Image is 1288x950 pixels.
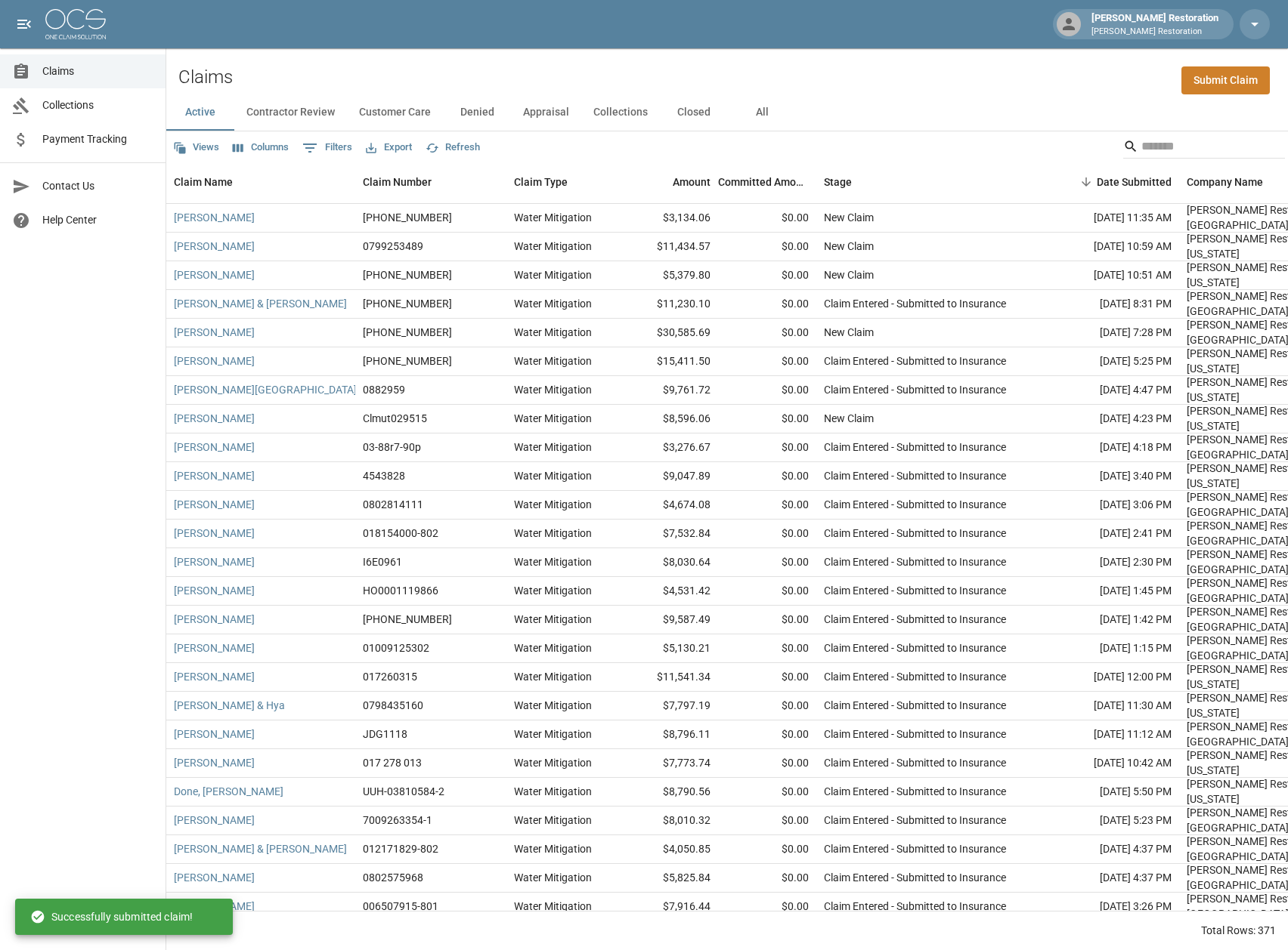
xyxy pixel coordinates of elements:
div: $0.00 [718,749,816,778]
div: $0.00 [718,692,816,720]
button: Show filters [299,136,356,160]
button: open drawer [9,9,39,39]
div: Company Name [1187,161,1263,203]
div: Water Mitigation [514,526,592,541]
button: Active [166,94,234,131]
div: $5,825.84 [620,864,718,893]
div: $0.00 [718,720,816,749]
div: $11,541.34 [620,663,718,692]
div: Claim Entered - Submitted to Insurance [824,440,1006,455]
div: Claim Name [174,161,233,203]
a: [PERSON_NAME] [174,497,255,512]
div: $0.00 [718,893,816,921]
div: $9,761.72 [620,376,718,405]
div: $0.00 [718,491,816,520]
div: New Claim [824,210,874,225]
div: $0.00 [718,807,816,835]
a: [PERSON_NAME] [174,267,255,282]
div: $3,134.06 [620,204,718,233]
div: Water Mitigation [514,296,592,311]
a: [PERSON_NAME] [174,353,255,369]
div: $5,379.80 [620,261,718,290]
a: [PERSON_NAME] [174,239,255,254]
div: Water Mitigation [514,353,592,369]
a: [PERSON_NAME] [174,210,255,225]
div: 012171829-802 [363,841,438,856]
div: 7009263354-1 [363,813,432,828]
div: Committed Amount [718,161,816,203]
a: [PERSON_NAME] [174,583,255,598]
div: [DATE] 3:26 PM [1043,893,1179,921]
div: Date Submitted [1043,161,1179,203]
button: Export [362,136,416,159]
div: [DATE] 3:06 PM [1043,491,1179,520]
div: Claim Entered - Submitted to Insurance [824,583,1006,598]
div: 01-009-039-263 [363,353,452,369]
div: $0.00 [718,462,816,491]
a: [PERSON_NAME] [174,325,255,340]
div: 017260315 [363,669,417,684]
div: Claim Entered - Submitted to Insurance [824,899,1006,914]
div: [DATE] 10:59 AM [1043,233,1179,261]
div: (520) 664-7629 [363,325,452,340]
div: Water Mitigation [514,210,592,225]
div: [DATE] 8:31 PM [1043,290,1179,319]
div: $0.00 [718,204,816,233]
div: Water Mitigation [514,497,592,512]
div: [DATE] 7:28 PM [1043,319,1179,347]
a: [PERSON_NAME] & [PERSON_NAME] [174,296,347,311]
a: [PERSON_NAME] [174,726,255,742]
div: Claim Entered - Submitted to Insurance [824,669,1006,684]
div: [DATE] 1:42 PM [1043,606,1179,634]
div: $8,030.64 [620,548,718,577]
div: Water Mitigation [514,267,592,282]
div: $8,796.11 [620,720,718,749]
div: 0799253489 [363,239,423,254]
button: Customer Care [347,94,443,131]
div: $11,434.57 [620,233,718,261]
img: ocs-logo-white-transparent.png [45,9,106,39]
div: Claim Entered - Submitted to Insurance [824,468,1006,483]
div: Water Mitigation [514,755,592,770]
div: [DATE] 5:23 PM [1043,807,1179,835]
div: JDG1118 [363,726,407,742]
div: $0.00 [718,261,816,290]
div: 4543828 [363,468,405,483]
div: Claim Entered - Submitted to Insurance [824,526,1006,541]
div: Water Mitigation [514,468,592,483]
div: $7,773.74 [620,749,718,778]
div: HO0001119866 [363,583,438,598]
a: Submit Claim [1181,66,1270,94]
div: Water Mitigation [514,583,592,598]
div: [DATE] 4:23 PM [1043,405,1179,433]
span: Collections [42,97,153,113]
a: [PERSON_NAME] [174,411,255,426]
div: [DATE] 2:30 PM [1043,548,1179,577]
div: 018154000-802 [363,526,438,541]
div: [DATE] 4:47 PM [1043,376,1179,405]
div: $30,585.69 [620,319,718,347]
div: 000-10-021222 [363,210,452,225]
div: $0.00 [718,606,816,634]
div: $9,587.49 [620,606,718,634]
div: [DATE] 11:12 AM [1043,720,1179,749]
div: $8,010.32 [620,807,718,835]
div: $4,531.42 [620,577,718,606]
div: Water Mitigation [514,669,592,684]
div: $9,047.89 [620,462,718,491]
div: [DATE] 11:35 AM [1043,204,1179,233]
div: Amount [620,161,718,203]
div: [DATE] 4:37 PM [1043,835,1179,864]
div: $4,674.08 [620,491,718,520]
h2: Claims [178,66,233,88]
div: [DATE] 1:45 PM [1043,577,1179,606]
div: Water Mitigation [514,325,592,340]
div: $15,411.50 [620,347,718,376]
a: [PERSON_NAME] & Hya [174,698,285,713]
div: Claim Entered - Submitted to Insurance [824,640,1006,655]
a: [PERSON_NAME] & [PERSON_NAME] [174,841,347,856]
div: $8,596.06 [620,405,718,433]
div: $0.00 [718,663,816,692]
div: New Claim [824,267,874,282]
div: Claim Entered - Submitted to Insurance [824,612,1006,627]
